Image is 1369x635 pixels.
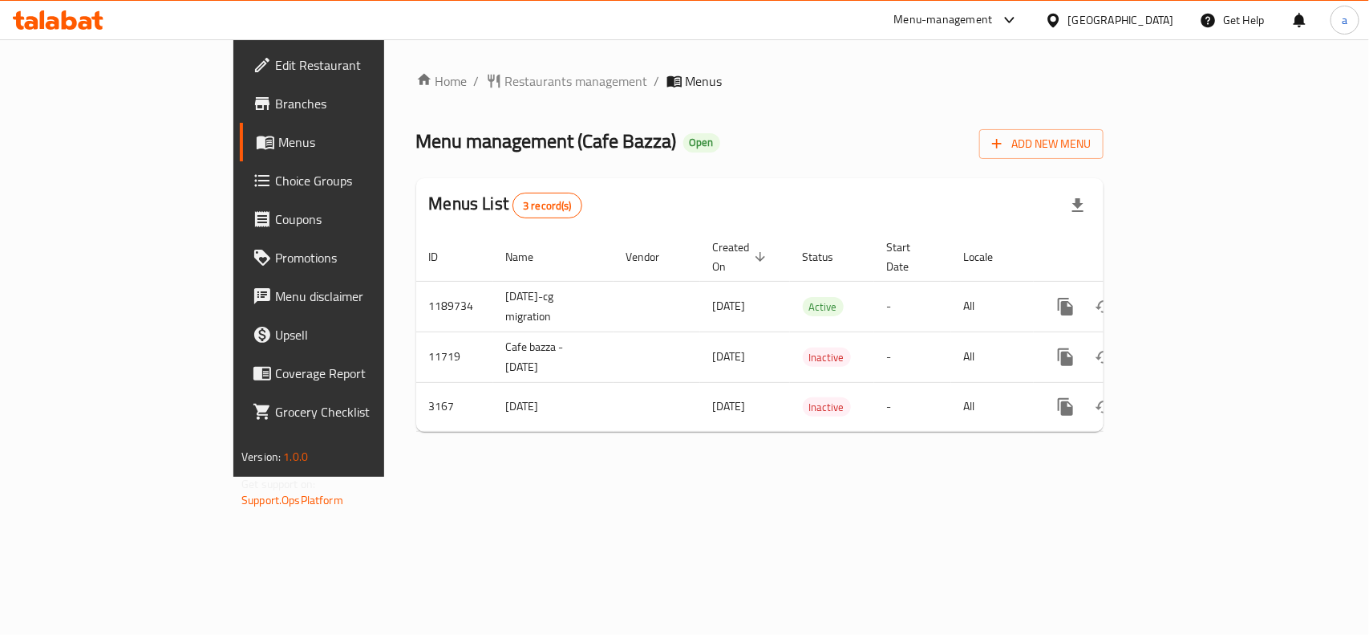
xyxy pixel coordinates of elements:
span: Inactive [803,348,851,367]
span: Locale [964,247,1015,267]
a: Promotions [240,238,462,277]
div: Active [803,297,844,316]
span: Choice Groups [275,171,449,190]
span: Add New Menu [992,134,1091,154]
span: Vendor [626,247,681,267]
td: Cafe bazza - [DATE] [493,332,614,382]
td: - [874,281,951,332]
div: Menu-management [894,10,993,30]
a: Coverage Report [240,354,462,393]
span: Upsell [275,325,449,344]
span: Get support on: [241,474,315,495]
button: Change Status [1085,388,1124,426]
span: [DATE] [713,295,746,316]
span: Active [803,298,844,316]
div: Export file [1059,186,1097,225]
span: Coupons [275,210,449,229]
a: Support.OpsPlatform [241,490,343,511]
button: more [1047,287,1085,326]
td: All [951,332,1034,382]
td: [DATE] [493,382,614,431]
span: 3 record(s) [513,198,581,214]
span: Promotions [275,248,449,267]
div: Inactive [803,397,851,417]
a: Branches [240,84,462,123]
table: enhanced table [416,233,1213,432]
a: Menu disclaimer [240,277,462,315]
button: more [1047,388,1085,426]
div: Total records count [512,193,582,218]
h2: Menus List [429,192,582,218]
div: Open [683,133,720,153]
span: Version: [241,446,281,467]
span: Menu management ( Cafe Bazza ) [416,123,677,159]
button: Change Status [1085,338,1124,377]
span: Menu disclaimer [275,287,449,306]
a: Restaurants management [486,71,648,91]
a: Choice Groups [240,161,462,200]
a: Grocery Checklist [240,393,462,431]
a: Menus [240,123,462,161]
span: Grocery Checklist [275,402,449,421]
span: ID [429,247,460,267]
span: Menus [278,132,449,152]
li: / [654,71,660,91]
td: All [951,281,1034,332]
span: Name [506,247,555,267]
span: 1.0.0 [283,446,308,467]
div: [GEOGRAPHIC_DATA] [1068,11,1174,29]
div: Inactive [803,348,851,367]
a: Edit Restaurant [240,46,462,84]
span: a [1342,11,1347,29]
span: Menus [686,71,723,91]
span: Inactive [803,398,851,417]
td: All [951,382,1034,431]
span: Restaurants management [505,71,648,91]
button: Change Status [1085,287,1124,326]
li: / [474,71,480,91]
span: [DATE] [713,346,746,367]
span: Status [803,247,855,267]
th: Actions [1034,233,1213,282]
span: Open [683,136,720,149]
span: Created On [713,238,771,276]
span: Coverage Report [275,364,449,383]
span: [DATE] [713,396,746,417]
nav: breadcrumb [416,71,1104,91]
td: - [874,332,951,382]
button: more [1047,338,1085,377]
span: Branches [275,94,449,113]
button: Add New Menu [979,129,1104,159]
td: - [874,382,951,431]
a: Coupons [240,200,462,238]
span: Start Date [887,238,932,276]
td: [DATE]-cg migration [493,281,614,332]
a: Upsell [240,315,462,354]
span: Edit Restaurant [275,55,449,75]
